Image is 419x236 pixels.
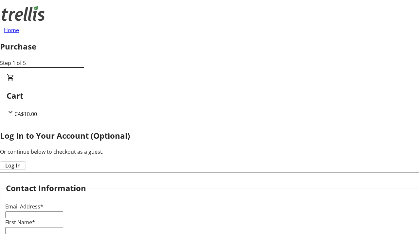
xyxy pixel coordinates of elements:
[5,162,21,169] span: Log In
[14,110,37,118] span: CA$10.00
[5,203,43,210] label: Email Address*
[6,182,86,194] h2: Contact Information
[5,219,35,226] label: First Name*
[7,73,412,118] div: CartCA$10.00
[7,90,412,102] h2: Cart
